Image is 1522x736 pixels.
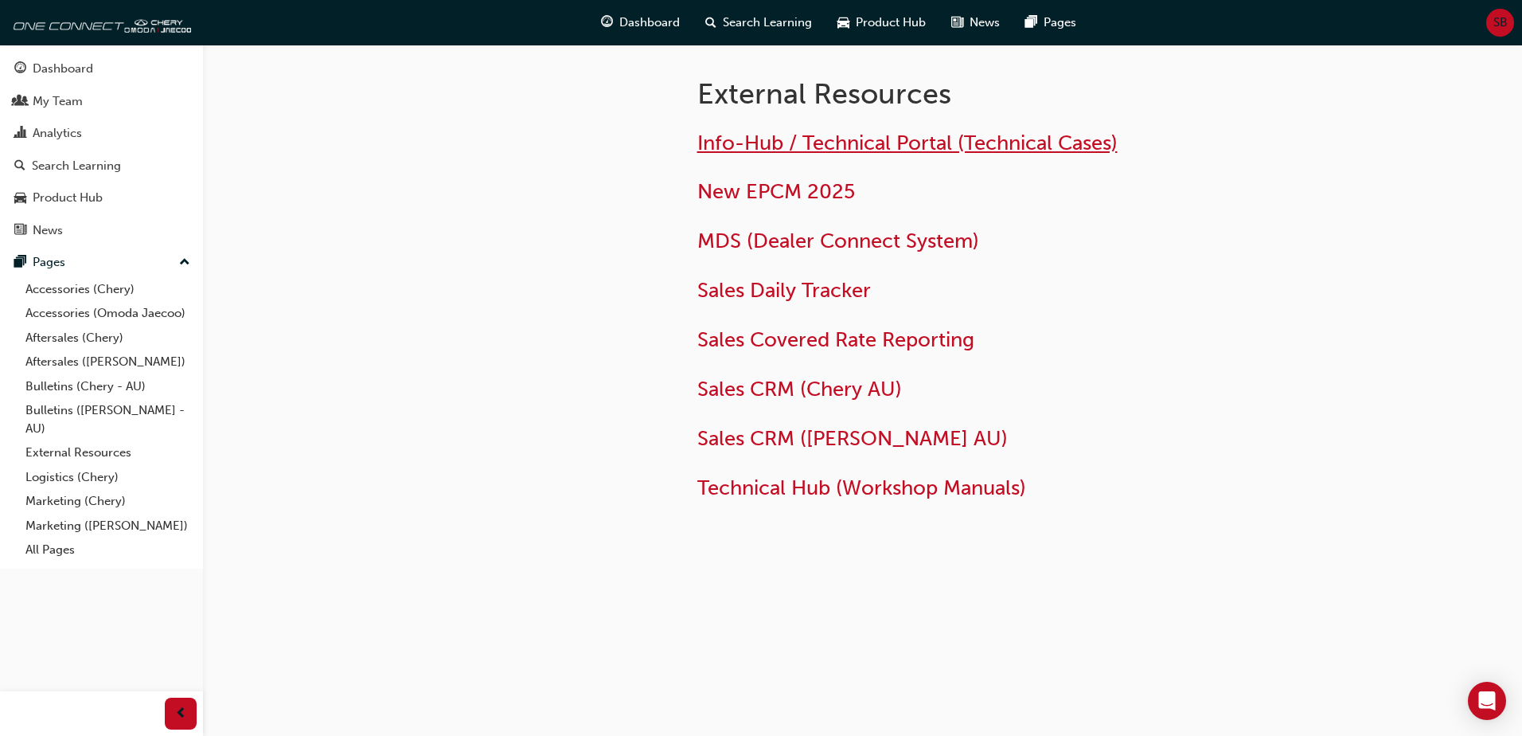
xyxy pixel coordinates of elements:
div: My Team [33,92,83,111]
a: Aftersales ([PERSON_NAME]) [19,350,197,374]
span: news-icon [951,13,963,33]
span: guage-icon [14,62,26,76]
div: Analytics [33,124,82,143]
span: prev-icon [175,704,187,724]
a: Sales CRM ([PERSON_NAME] AU) [697,426,1008,451]
button: Pages [6,248,197,277]
a: Bulletins ([PERSON_NAME] - AU) [19,398,197,440]
span: up-icon [179,253,190,273]
span: search-icon [14,159,25,174]
a: Marketing ([PERSON_NAME]) [19,514,197,538]
span: chart-icon [14,127,26,141]
span: Dashboard [619,14,680,32]
span: Search Learning [723,14,812,32]
div: Open Intercom Messenger [1468,682,1506,720]
div: Pages [33,253,65,272]
img: oneconnect [8,6,191,38]
a: Sales Covered Rate Reporting [697,327,974,352]
a: Accessories (Chery) [19,277,197,302]
span: Pages [1044,14,1076,32]
h1: External Resources [697,76,1220,112]
a: news-iconNews [939,6,1013,39]
a: All Pages [19,538,197,562]
a: Search Learning [6,151,197,181]
button: DashboardMy TeamAnalyticsSearch LearningProduct HubNews [6,51,197,248]
a: Accessories (Omoda Jaecoo) [19,301,197,326]
div: Product Hub [33,189,103,207]
span: news-icon [14,224,26,238]
span: pages-icon [1025,13,1037,33]
div: Dashboard [33,60,93,78]
a: search-iconSearch Learning [693,6,825,39]
a: My Team [6,87,197,116]
span: pages-icon [14,256,26,270]
span: Product Hub [856,14,926,32]
span: search-icon [705,13,716,33]
a: Sales Daily Tracker [697,278,871,303]
a: Dashboard [6,54,197,84]
a: car-iconProduct Hub [825,6,939,39]
button: SB [1486,9,1514,37]
span: SB [1493,14,1508,32]
span: guage-icon [601,13,613,33]
a: guage-iconDashboard [588,6,693,39]
a: pages-iconPages [1013,6,1089,39]
a: Product Hub [6,183,197,213]
a: Aftersales (Chery) [19,326,197,350]
div: News [33,221,63,240]
span: car-icon [837,13,849,33]
a: MDS (Dealer Connect System) [697,229,979,253]
a: Bulletins (Chery - AU) [19,374,197,399]
span: car-icon [14,191,26,206]
a: New EPCM 2025 [697,179,855,204]
span: News [970,14,1000,32]
a: Technical Hub (Workshop Manuals) [697,476,1026,500]
a: News [6,216,197,245]
div: Search Learning [32,157,121,175]
a: Analytics [6,119,197,148]
a: Sales CRM (Chery AU) [697,377,902,401]
a: Marketing (Chery) [19,489,197,514]
span: people-icon [14,95,26,109]
a: Info-Hub / Technical Portal (Technical Cases) [697,131,1118,155]
a: External Resources [19,440,197,465]
a: Logistics (Chery) [19,465,197,490]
